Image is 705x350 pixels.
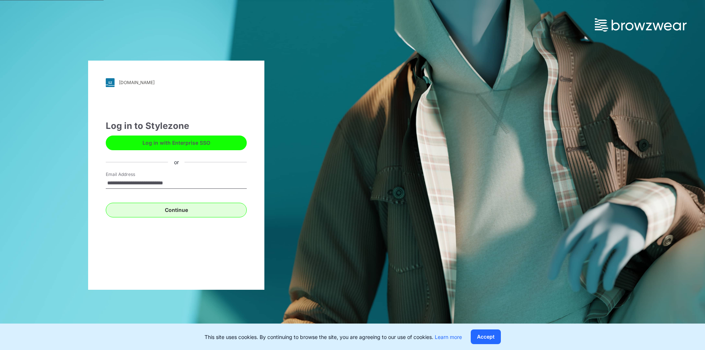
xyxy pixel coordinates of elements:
[106,203,247,217] button: Continue
[106,119,247,133] div: Log in to Stylezone
[106,78,115,87] img: svg+xml;base64,PHN2ZyB3aWR0aD0iMjgiIGhlaWdodD0iMjgiIHZpZXdCb3g9IjAgMCAyOCAyOCIgZmlsbD0ibm9uZSIgeG...
[471,329,501,344] button: Accept
[168,158,185,166] div: or
[595,18,687,32] img: browzwear-logo.73288ffb.svg
[106,136,247,150] button: Log in with Enterprise SSO
[106,171,157,178] label: Email Address
[205,333,462,341] p: This site uses cookies. By continuing to browse the site, you are agreeing to our use of cookies.
[119,80,155,85] div: [DOMAIN_NAME]
[435,334,462,340] a: Learn more
[106,78,247,87] a: [DOMAIN_NAME]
